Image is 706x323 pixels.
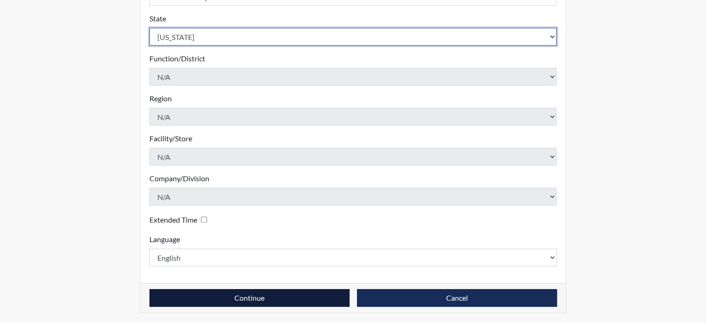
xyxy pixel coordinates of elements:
label: Region [149,93,172,104]
label: Function/District [149,53,205,64]
button: Continue [149,289,350,307]
label: Extended Time [149,214,197,225]
label: Language [149,234,180,245]
div: Checking this box will provide the interviewee with an accomodation of extra time to answer each ... [149,213,211,226]
label: State [149,13,166,24]
label: Company/Division [149,173,209,184]
button: Cancel [357,289,557,307]
label: Facility/Store [149,133,192,144]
